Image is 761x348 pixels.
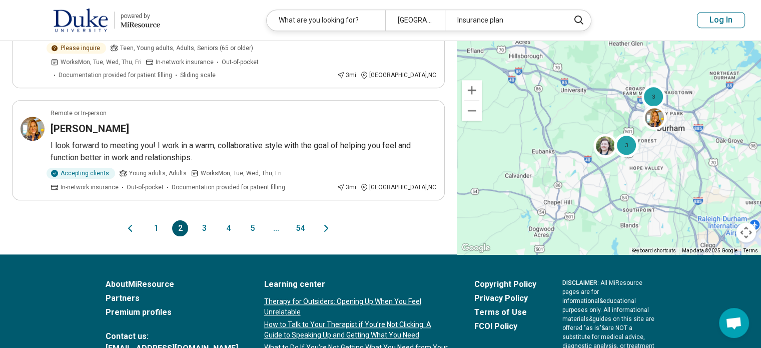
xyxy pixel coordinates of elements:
[61,58,142,67] span: Works Mon, Tue, Wed, Thu, Fri
[51,122,129,136] h3: [PERSON_NAME]
[51,109,107,118] p: Remote or In-person
[337,71,356,80] div: 3 mi
[196,220,212,236] button: 3
[268,220,284,236] span: ...
[222,58,259,67] span: Out-of-pocket
[264,278,448,290] a: Learning center
[385,10,445,31] div: [GEOGRAPHIC_DATA]
[292,220,308,236] button: 54
[121,12,160,21] div: powered by
[462,80,482,100] button: Zoom in
[156,58,214,67] span: In-network insurance
[459,241,492,254] img: Google
[697,12,745,28] button: Log In
[148,220,164,236] button: 1
[474,292,536,304] a: Privacy Policy
[16,8,160,32] a: Duke Universitypowered by
[127,183,164,192] span: Out-of-pocket
[172,183,285,192] span: Documentation provided for patient filling
[641,85,665,109] div: 3
[180,71,216,80] span: Sliding scale
[59,71,172,80] span: Documentation provided for patient filling
[47,168,115,179] div: Accepting clients
[51,140,436,164] p: I look forward to meeting you! I work in a warm, collaborative style with the goal of helping you...
[445,10,563,31] div: Insurance plan
[474,320,536,332] a: FCOI Policy
[106,306,238,318] a: Premium profiles
[129,169,187,178] span: Young adults, Adults
[264,319,448,340] a: How to Talk to Your Therapist if You’re Not Clicking: A Guide to Speaking Up and Getting What You...
[106,278,238,290] a: AboutMiResource
[736,222,756,242] button: Map camera controls
[743,248,758,253] a: Terms (opens in new tab)
[106,330,238,342] span: Contact us:
[172,220,188,236] button: 2
[337,183,356,192] div: 3 mi
[462,101,482,121] button: Zoom out
[614,133,638,157] div: 3
[264,296,448,317] a: Therapy for Outsiders: Opening Up When You Feel Unrelatable
[631,247,676,254] button: Keyboard shortcuts
[220,220,236,236] button: 4
[106,292,238,304] a: Partners
[719,308,749,338] div: Open chat
[61,183,119,192] span: In-network insurance
[474,306,536,318] a: Terms of Use
[360,183,436,192] div: [GEOGRAPHIC_DATA] , NC
[201,169,282,178] span: Works Mon, Tue, Wed, Thu, Fri
[244,220,260,236] button: 5
[53,8,108,32] img: Duke University
[267,10,385,31] div: What are you looking for?
[459,241,492,254] a: Open this area in Google Maps (opens a new window)
[360,71,436,80] div: [GEOGRAPHIC_DATA] , NC
[474,278,536,290] a: Copyright Policy
[47,43,106,54] div: Please inquire
[124,220,136,236] button: Previous page
[120,44,253,53] span: Teen, Young adults, Adults, Seniors (65 or older)
[320,220,332,236] button: Next page
[682,248,737,253] span: Map data ©2025 Google
[562,279,597,286] span: DISCLAIMER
